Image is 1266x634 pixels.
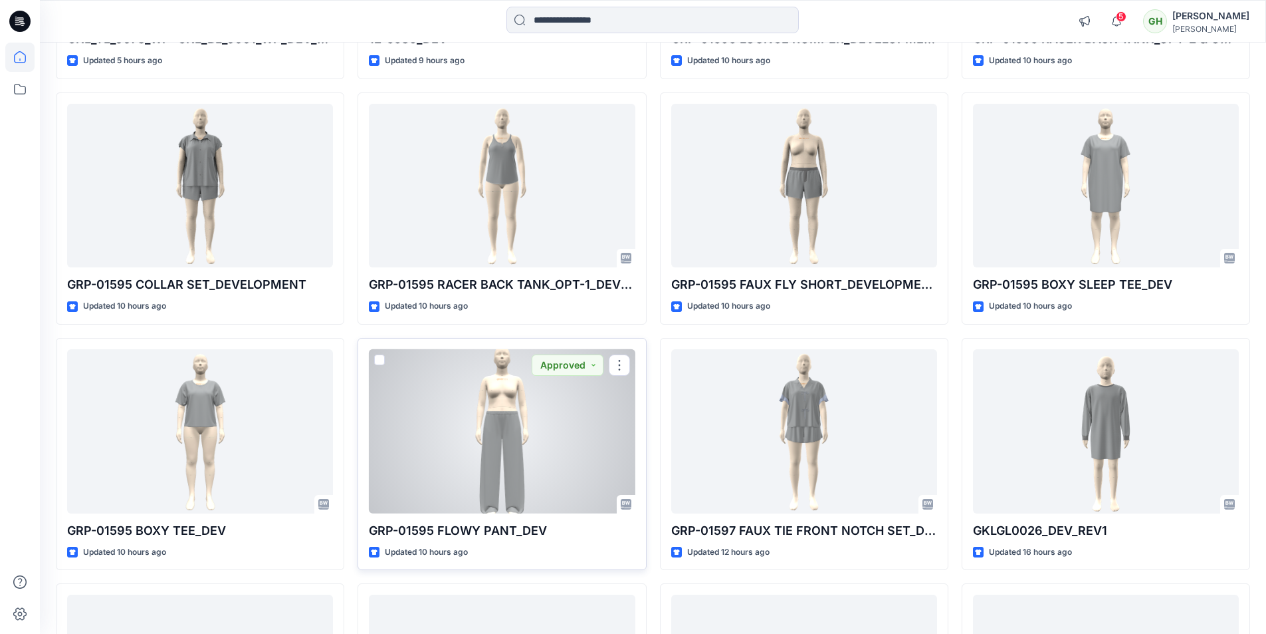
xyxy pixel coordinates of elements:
p: Updated 12 hours ago [687,546,770,559]
div: [PERSON_NAME] [1172,24,1249,34]
p: GRP-01595 FAUX FLY SHORT_DEVELOPMENT [671,275,937,294]
div: [PERSON_NAME] [1172,8,1249,24]
p: Updated 9 hours ago [385,54,465,68]
p: GRP-01595 FLOWY PANT_DEV [369,522,635,540]
p: Updated 10 hours ago [83,546,166,559]
p: Updated 16 hours ago [989,546,1072,559]
a: GRP-01595 BOXY TEE_DEV [67,349,333,514]
a: GRP-01595 FAUX FLY SHORT_DEVELOPMENT [671,104,937,268]
p: GRP-01595 BOXY SLEEP TEE_DEV [973,275,1239,294]
p: Updated 10 hours ago [989,54,1072,68]
p: Updated 5 hours ago [83,54,162,68]
a: GRP-01595 FLOWY PANT_DEV [369,349,635,514]
span: 5 [1116,11,1126,22]
a: GRP-01595 RACER BACK TANK_OPT-1_DEVELOPMENT [369,104,635,268]
a: GKLGL0026_DEV_REV1 [973,349,1239,514]
p: Updated 10 hours ago [687,54,770,68]
p: GRP-01595 COLLAR SET_DEVELOPMENT [67,275,333,294]
p: GKLGL0026_DEV_REV1 [973,522,1239,540]
p: GRP-01595 RACER BACK TANK_OPT-1_DEVELOPMENT [369,275,635,294]
div: GH [1143,9,1167,33]
p: Updated 10 hours ago [687,299,770,313]
p: GRP-01597 FAUX TIE FRONT NOTCH SET_DEV_REV4 [671,522,937,540]
a: GRP-01595 BOXY SLEEP TEE_DEV [973,104,1239,268]
p: Updated 10 hours ago [989,299,1072,313]
a: GRP-01597 FAUX TIE FRONT NOTCH SET_DEV_REV4 [671,349,937,514]
a: GRP-01595 COLLAR SET_DEVELOPMENT [67,104,333,268]
p: GRP-01595 BOXY TEE_DEV [67,522,333,540]
p: Updated 10 hours ago [83,299,166,313]
p: Updated 10 hours ago [385,546,468,559]
p: Updated 10 hours ago [385,299,468,313]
